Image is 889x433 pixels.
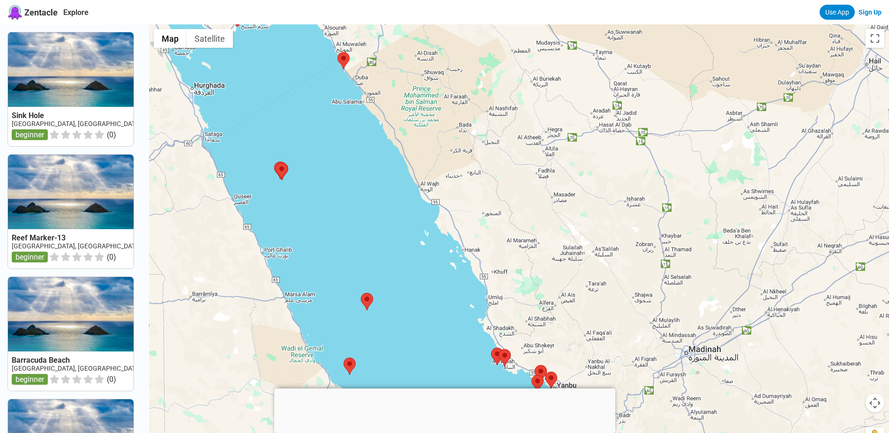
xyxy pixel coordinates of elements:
button: Show satellite imagery [187,29,233,48]
a: Explore [63,8,89,17]
button: Show street map [154,29,187,48]
a: Sign Up [859,8,882,16]
img: Zentacle logo [7,5,22,20]
button: Map camera controls [866,394,884,412]
a: Use App [820,5,855,20]
button: Toggle fullscreen view [866,29,884,48]
a: Zentacle logoZentacle [7,5,58,20]
span: Zentacle [24,7,58,17]
a: [GEOGRAPHIC_DATA], [GEOGRAPHIC_DATA] [12,365,141,372]
a: [GEOGRAPHIC_DATA], [GEOGRAPHIC_DATA] [12,120,141,127]
iframe: Advertisement [274,388,615,431]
